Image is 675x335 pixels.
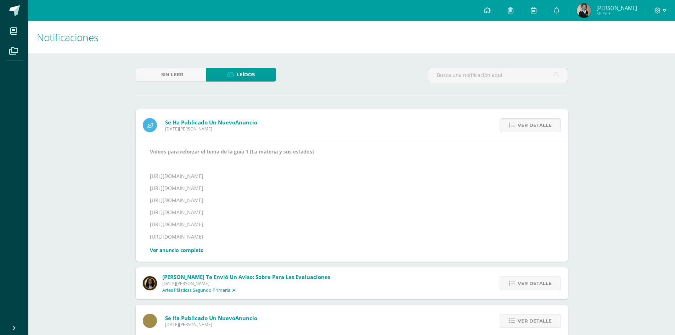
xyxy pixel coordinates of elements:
[165,322,257,328] span: [DATE][PERSON_NAME]
[162,280,330,286] span: [DATE][PERSON_NAME]
[162,287,236,293] p: Artes Plásticas Segundo Primaria 'A'
[237,68,255,81] span: Leídos
[150,221,554,228] p: [URL][DOMAIN_NAME]
[165,126,257,132] span: [DATE][PERSON_NAME]
[143,276,157,290] img: 978522c064c816924fc49f562b9bfe00.png
[235,314,257,322] span: Anuncio
[150,247,204,253] a: Ver anuncio completo
[150,234,554,240] p: [URL][DOMAIN_NAME]
[136,68,206,82] a: Sin leer
[37,30,99,44] span: Notificaciones
[150,148,314,155] u: Videos para reforzar el tema de la guía 1 (La materia y sus estados)
[428,68,568,82] input: Busca una notificación aquí
[162,273,330,280] span: [PERSON_NAME] te envió un aviso: Sobre para las evaluaciones
[165,119,257,126] span: Se ha publicado un nuevo
[150,197,554,203] p: [URL][DOMAIN_NAME]
[518,119,552,132] span: Ver detalle
[161,68,184,81] span: Sin leer
[150,209,554,216] p: [URL][DOMAIN_NAME]
[150,185,554,191] p: [URL][DOMAIN_NAME]
[518,314,552,328] span: Ver detalle
[150,173,554,179] p: [URL][DOMAIN_NAME]
[165,314,257,322] span: Se ha publicado un nuevo
[235,119,257,126] span: Anuncio
[206,68,276,82] a: Leídos
[596,4,637,11] span: [PERSON_NAME]
[596,11,637,17] span: Mi Perfil
[577,4,591,18] img: 0421e6e53ac737d2b9142b404e341583.png
[518,277,552,290] span: Ver detalle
